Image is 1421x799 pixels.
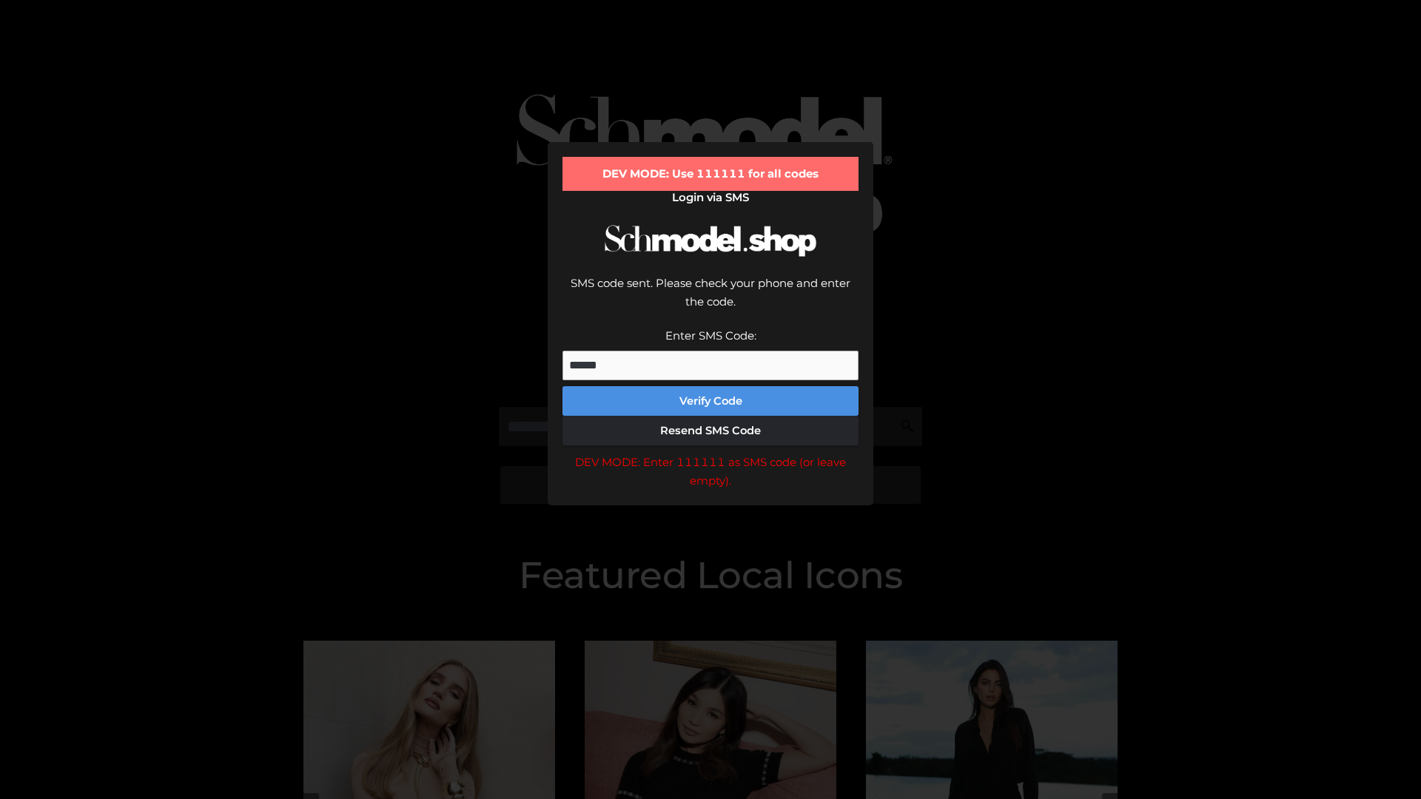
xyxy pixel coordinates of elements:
div: DEV MODE: Use 111111 for all codes [562,157,859,191]
img: Schmodel Logo [599,212,822,270]
h2: Login via SMS [562,191,859,204]
button: Resend SMS Code [562,416,859,445]
div: DEV MODE: Enter 111111 as SMS code (or leave empty). [562,453,859,490]
button: Verify Code [562,386,859,416]
label: Enter SMS Code: [665,328,756,343]
div: SMS code sent. Please check your phone and enter the code. [562,274,859,326]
